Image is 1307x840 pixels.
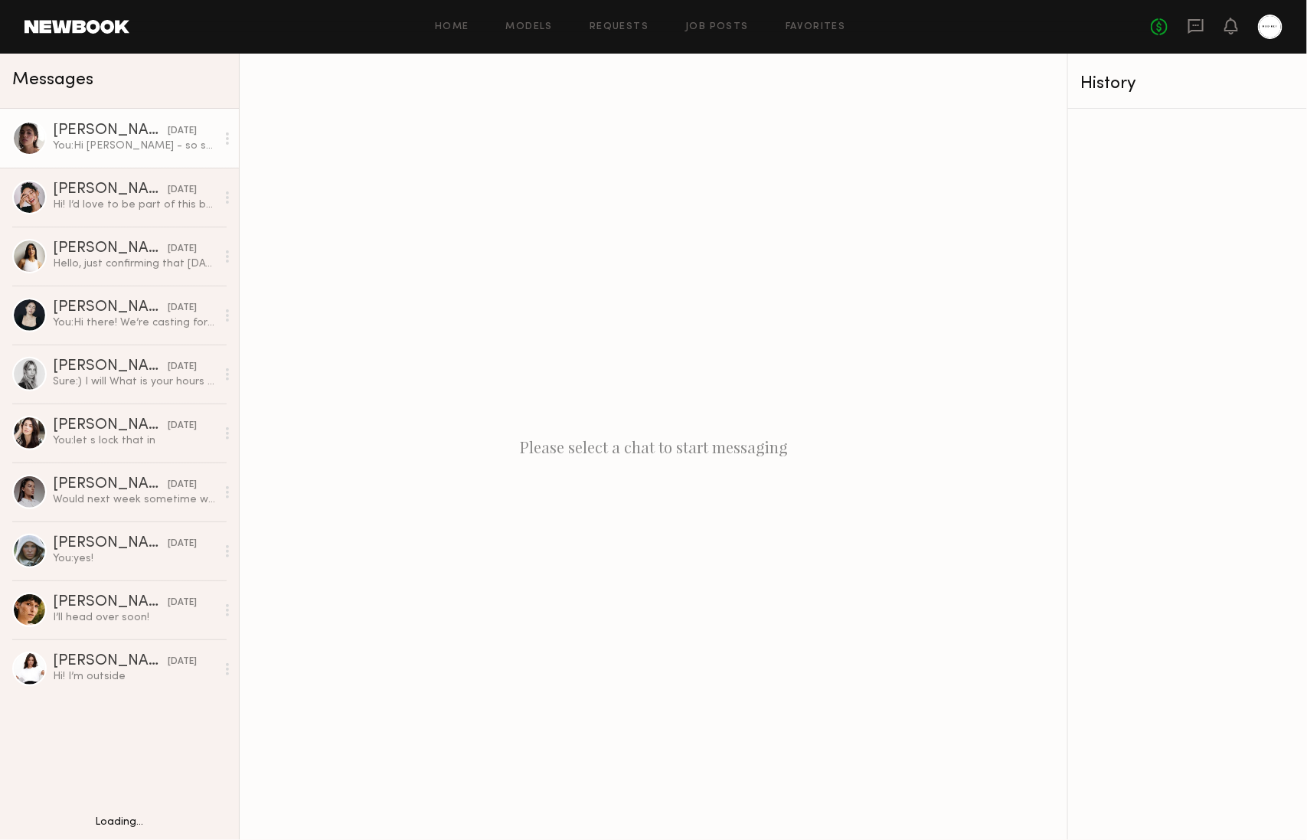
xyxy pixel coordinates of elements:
[168,419,197,433] div: [DATE]
[168,242,197,257] div: [DATE]
[53,241,168,257] div: [PERSON_NAME]
[53,139,216,153] div: You: Hi [PERSON_NAME] - so sorry just missed this message and didn't see you! Are you able to com...
[435,22,469,32] a: Home
[53,300,168,315] div: [PERSON_NAME]
[168,596,197,610] div: [DATE]
[786,22,846,32] a: Favorites
[53,359,168,374] div: [PERSON_NAME]
[1080,75,1295,93] div: History
[53,123,168,139] div: [PERSON_NAME]
[590,22,649,32] a: Requests
[53,669,216,684] div: Hi! I’m outside
[240,54,1067,840] div: Please select a chat to start messaging
[685,22,749,32] a: Job Posts
[53,433,216,448] div: You: let s lock that in
[53,551,216,566] div: You: yes!
[168,183,197,198] div: [DATE]
[53,315,216,330] div: You: Hi there! We’re casting for an upcoming shoot (e-comm + social) and would love to have you s...
[168,301,197,315] div: [DATE]
[53,536,168,551] div: [PERSON_NAME]
[53,654,168,669] div: [PERSON_NAME]
[168,537,197,551] div: [DATE]
[168,478,197,492] div: [DATE]
[53,374,216,389] div: Sure:) I will What is your hours for [DATE] when I can stop by:)?
[53,477,168,492] div: [PERSON_NAME]
[53,418,168,433] div: [PERSON_NAME]
[53,595,168,610] div: [PERSON_NAME]
[506,22,553,32] a: Models
[53,198,216,212] div: Hi! I’d love to be part of this but the location is quite far from me for a casting. If you’re ev...
[53,257,216,271] div: Hello, just confirming that [DATE] at 11 am still works? Thank you, looking forward to it.
[168,360,197,374] div: [DATE]
[53,182,168,198] div: [PERSON_NAME]
[12,71,93,89] span: Messages
[53,492,216,507] div: Would next week sometime work for you?
[53,610,216,625] div: I’ll head over soon!
[168,655,197,669] div: [DATE]
[168,124,197,139] div: [DATE]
